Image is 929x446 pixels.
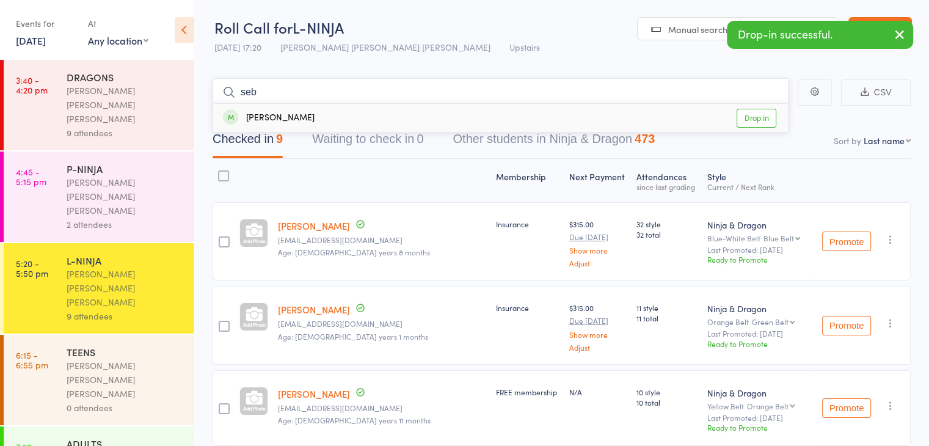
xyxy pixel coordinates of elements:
[841,79,911,106] button: CSV
[67,359,183,401] div: [PERSON_NAME] [PERSON_NAME] [PERSON_NAME]
[636,313,698,323] span: 11 total
[67,84,183,126] div: [PERSON_NAME] [PERSON_NAME] [PERSON_NAME]
[822,232,871,251] button: Promote
[564,164,632,197] div: Next Payment
[213,78,789,106] input: Search by name
[4,152,194,242] a: 4:45 -5:15 pmP-NINJA[PERSON_NAME] [PERSON_NAME] [PERSON_NAME]2 attendees
[278,236,486,244] small: minkan08@yahoo.com
[848,17,912,42] a: Exit roll call
[67,126,183,140] div: 9 attendees
[707,302,810,315] div: Ninja & Dragon
[278,303,350,316] a: [PERSON_NAME]
[491,164,564,197] div: Membership
[569,302,627,351] div: $315.00
[822,398,871,418] button: Promote
[16,13,76,34] div: Events for
[88,34,148,47] div: Any location
[4,335,194,425] a: 6:15 -6:55 pmTEENS[PERSON_NAME] [PERSON_NAME] [PERSON_NAME]0 attendees
[16,350,48,370] time: 6:15 - 6:55 pm
[569,331,627,338] a: Show more
[707,219,810,231] div: Ninja & Dragon
[569,233,627,241] small: Due [DATE]
[278,331,428,342] span: Age: [DEMOGRAPHIC_DATA] years 1 months
[278,320,486,328] small: becmbcollins@gmail.com
[278,415,431,425] span: Age: [DEMOGRAPHIC_DATA] years 11 months
[280,41,490,53] span: [PERSON_NAME] [PERSON_NAME] [PERSON_NAME]
[707,338,810,349] div: Ready to Promote
[67,309,183,323] div: 9 attendees
[752,318,789,326] div: Green Belt
[707,318,810,326] div: Orange Belt
[67,254,183,267] div: L-NINJA
[569,343,627,351] a: Adjust
[67,401,183,415] div: 0 attendees
[509,41,540,53] span: Upstairs
[278,387,350,400] a: [PERSON_NAME]
[496,219,559,229] div: Insurance
[214,41,261,53] span: [DATE] 17:20
[569,387,627,397] div: N/A
[417,132,423,145] div: 0
[67,175,183,218] div: [PERSON_NAME] [PERSON_NAME] [PERSON_NAME]
[16,258,48,278] time: 5:20 - 5:50 pm
[278,219,350,232] a: [PERSON_NAME]
[636,387,698,397] span: 10 style
[747,402,789,410] div: Orange Belt
[668,23,727,35] span: Manual search
[214,17,293,37] span: Roll Call for
[278,247,430,257] span: Age: [DEMOGRAPHIC_DATA] years 8 months
[636,229,698,239] span: 32 total
[569,316,627,325] small: Due [DATE]
[864,134,905,147] div: Last name
[822,316,871,335] button: Promote
[707,387,810,399] div: Ninja & Dragon
[88,13,148,34] div: At
[4,243,194,334] a: 5:20 -5:50 pmL-NINJA[PERSON_NAME] [PERSON_NAME] [PERSON_NAME]9 attendees
[707,329,810,338] small: Last Promoted: [DATE]
[67,267,183,309] div: [PERSON_NAME] [PERSON_NAME] [PERSON_NAME]
[16,34,46,47] a: [DATE]
[636,183,698,191] div: since last grading
[707,234,810,242] div: Blue-White Belt
[727,21,913,49] div: Drop-in successful.
[67,162,183,175] div: P-NINJA
[312,126,423,158] button: Waiting to check in0
[4,60,194,150] a: 3:40 -4:20 pmDRAGONS[PERSON_NAME] [PERSON_NAME] [PERSON_NAME]9 attendees
[276,132,283,145] div: 9
[293,17,344,37] span: L-NINJA
[223,111,315,125] div: [PERSON_NAME]
[707,422,810,433] div: Ready to Promote
[569,259,627,267] a: Adjust
[67,218,183,232] div: 2 attendees
[16,75,48,95] time: 3:40 - 4:20 pm
[213,126,283,158] button: Checked in9
[496,302,559,313] div: Insurance
[707,183,810,191] div: Current / Next Rank
[635,132,655,145] div: 473
[16,167,46,186] time: 4:45 - 5:15 pm
[636,219,698,229] span: 32 style
[707,402,810,410] div: Yellow Belt
[67,345,183,359] div: TEENS
[453,126,655,158] button: Other students in Ninja & Dragon473
[569,246,627,254] a: Show more
[496,387,559,397] div: FREE membership
[763,234,794,242] div: Blue Belt
[702,164,815,197] div: Style
[707,414,810,422] small: Last Promoted: [DATE]
[67,70,183,84] div: DRAGONS
[707,254,810,265] div: Ready to Promote
[569,219,627,267] div: $315.00
[632,164,702,197] div: Atten­dances
[636,397,698,408] span: 10 total
[834,134,861,147] label: Sort by
[737,109,776,128] a: Drop in
[636,302,698,313] span: 11 style
[707,246,810,254] small: Last Promoted: [DATE]
[278,404,486,412] small: faran.daneshgari@gmail.com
